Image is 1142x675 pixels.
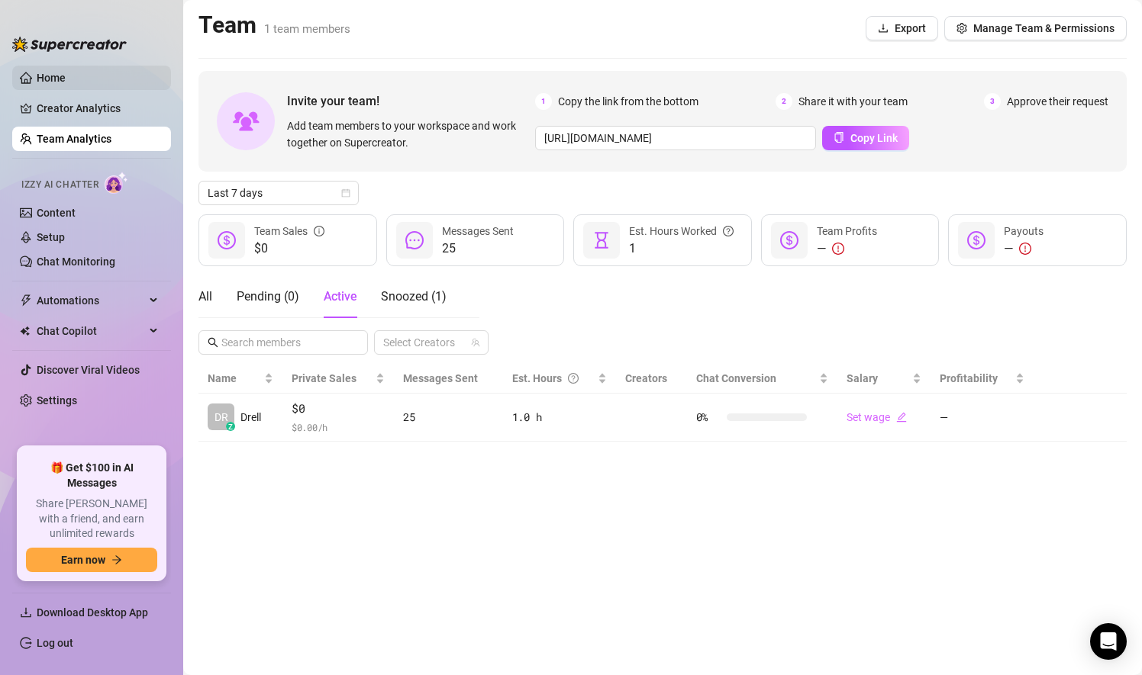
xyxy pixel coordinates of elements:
[512,370,595,387] div: Est. Hours
[221,334,347,351] input: Search members
[37,133,111,145] a: Team Analytics
[957,23,967,34] span: setting
[26,548,157,572] button: Earn nowarrow-right
[403,409,494,426] div: 25
[381,289,447,304] span: Snoozed ( 1 )
[1004,239,1044,258] div: —
[287,117,529,151] span: Add team members to your workspace and work together on Supercreator.
[834,132,844,143] span: copy
[592,231,611,249] span: hourglass
[240,409,261,426] span: Drell
[208,182,350,204] span: Last 7 days
[21,178,98,192] span: Izzy AI Chatter
[324,289,356,304] span: Active
[26,461,157,490] span: 🎁 Get $100 in AI Messages
[226,422,235,431] div: z
[442,225,514,237] span: Messages Sent
[471,338,480,347] span: team
[292,372,356,384] span: Private Sales
[984,93,1001,110] span: 3
[61,554,105,566] span: Earn now
[798,93,908,110] span: Share it with your team
[20,294,32,307] span: thunderbolt
[37,207,76,219] a: Content
[287,92,535,111] span: Invite your team!
[832,243,844,255] span: exclamation-circle
[37,364,140,376] a: Discover Viral Videos
[944,16,1127,40] button: Manage Team & Permissions
[254,223,324,239] div: Team Sales
[1019,243,1031,255] span: exclamation-circle
[111,554,122,565] span: arrow-right
[198,288,212,306] div: All
[931,394,1034,442] td: —
[37,606,148,619] span: Download Desktop App
[817,239,877,258] div: —
[264,22,350,36] span: 1 team members
[292,419,385,435] span: $ 0.00 /h
[822,126,909,150] button: Copy Link
[208,370,261,387] span: Name
[37,394,77,407] a: Settings
[341,188,350,198] span: calendar
[37,96,159,121] a: Creator Analytics
[1004,225,1044,237] span: Payouts
[866,16,938,40] button: Export
[20,606,32,619] span: download
[568,370,579,387] span: question-circle
[20,326,30,336] img: Chat Copilot
[535,93,552,110] span: 1
[403,372,478,384] span: Messages Sent
[37,72,66,84] a: Home
[105,172,128,194] img: AI Chatter
[696,409,721,426] span: 0 %
[1007,93,1108,110] span: Approve their request
[776,93,792,110] span: 2
[629,223,734,239] div: Est. Hours Worked
[940,372,998,384] span: Profitability
[198,11,350,40] h2: Team
[237,288,299,306] div: Pending ( 0 )
[616,364,686,394] th: Creators
[817,225,877,237] span: Team Profits
[26,497,157,542] span: Share [PERSON_NAME] with a friend, and earn unlimited rewards
[254,239,324,258] span: $0
[292,400,385,418] span: $0
[878,23,889,34] span: download
[895,22,926,34] span: Export
[847,411,907,423] a: Set wageedit
[723,223,734,239] span: question-circle
[37,319,145,343] span: Chat Copilot
[198,364,282,394] th: Name
[896,412,907,423] span: edit
[512,409,607,426] div: 1.0 h
[696,372,776,384] span: Chat Conversion
[37,637,73,649] a: Log out
[37,288,145,313] span: Automations
[215,409,228,426] span: DR
[1090,623,1127,660] div: Open Intercom Messenger
[37,231,65,243] a: Setup
[314,223,324,239] span: info-circle
[847,372,878,384] span: Salary
[780,231,798,249] span: dollar-circle
[405,231,424,249] span: message
[208,337,218,348] span: search
[973,22,1115,34] span: Manage Team & Permissions
[850,132,898,144] span: Copy Link
[629,239,734,258] span: 1
[442,239,514,258] span: 25
[37,256,115,268] a: Chat Monitoring
[558,93,698,110] span: Copy the link from the bottom
[12,37,127,52] img: logo-BBDzfeDw.svg
[218,231,236,249] span: dollar-circle
[967,231,986,249] span: dollar-circle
